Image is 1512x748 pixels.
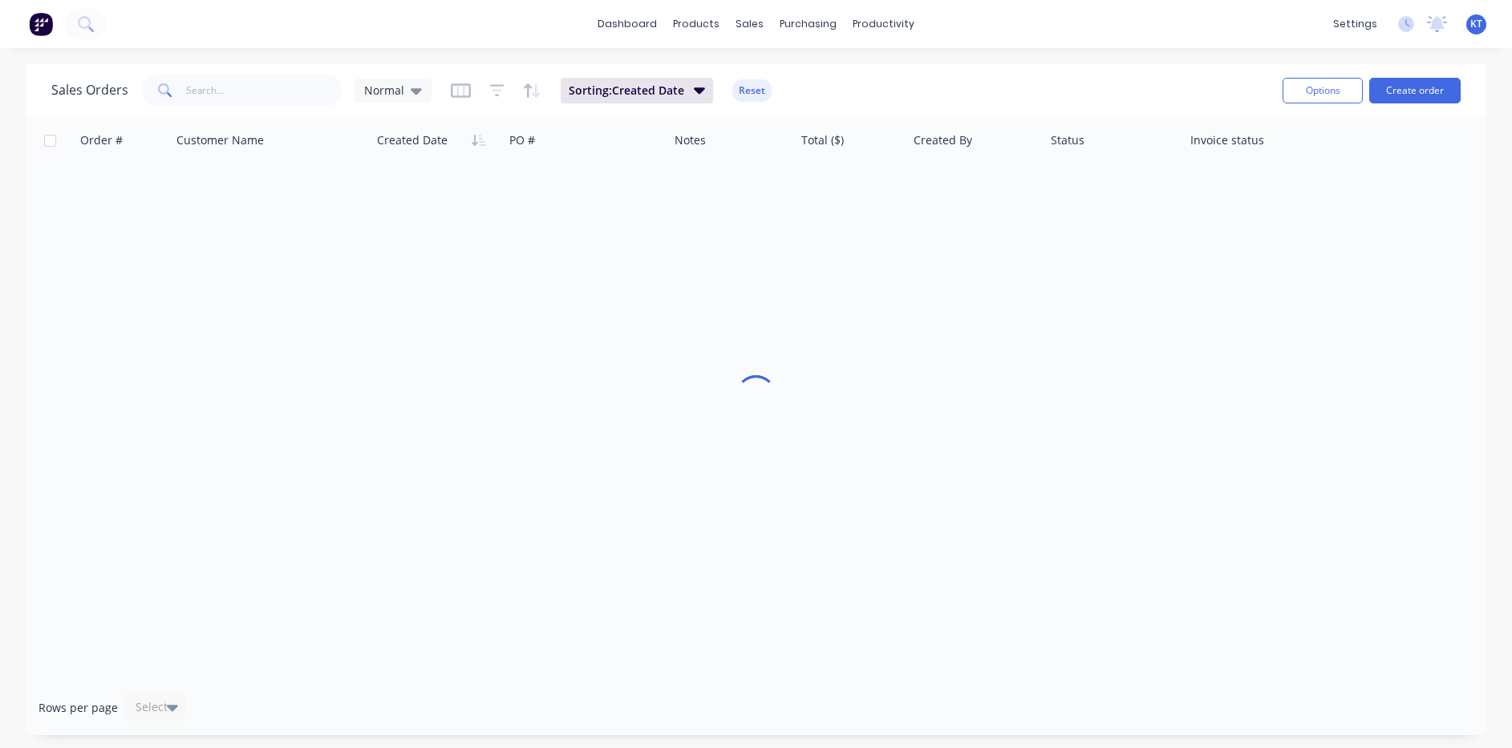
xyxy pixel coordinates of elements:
div: Select... [136,699,177,715]
div: Notes [675,132,706,148]
div: productivity [845,12,922,36]
input: Search... [186,75,343,107]
div: sales [728,12,772,36]
div: Total ($) [801,132,844,148]
span: Normal [364,82,404,99]
div: Created By [914,132,972,148]
div: products [665,12,728,36]
div: settings [1325,12,1385,36]
div: PO # [509,132,535,148]
div: Status [1051,132,1084,148]
span: Rows per page [39,700,118,716]
button: Reset [732,79,772,102]
div: Invoice status [1190,132,1264,148]
div: Customer Name [176,132,264,148]
img: Factory [29,12,53,36]
button: Create order [1369,78,1461,103]
h1: Sales Orders [51,83,128,98]
span: Sorting: Created Date [569,83,684,99]
button: Options [1283,78,1363,103]
button: Sorting:Created Date [561,78,713,103]
a: dashboard [590,12,665,36]
span: KT [1470,17,1482,31]
div: Order # [80,132,123,148]
div: Created Date [377,132,448,148]
div: purchasing [772,12,845,36]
